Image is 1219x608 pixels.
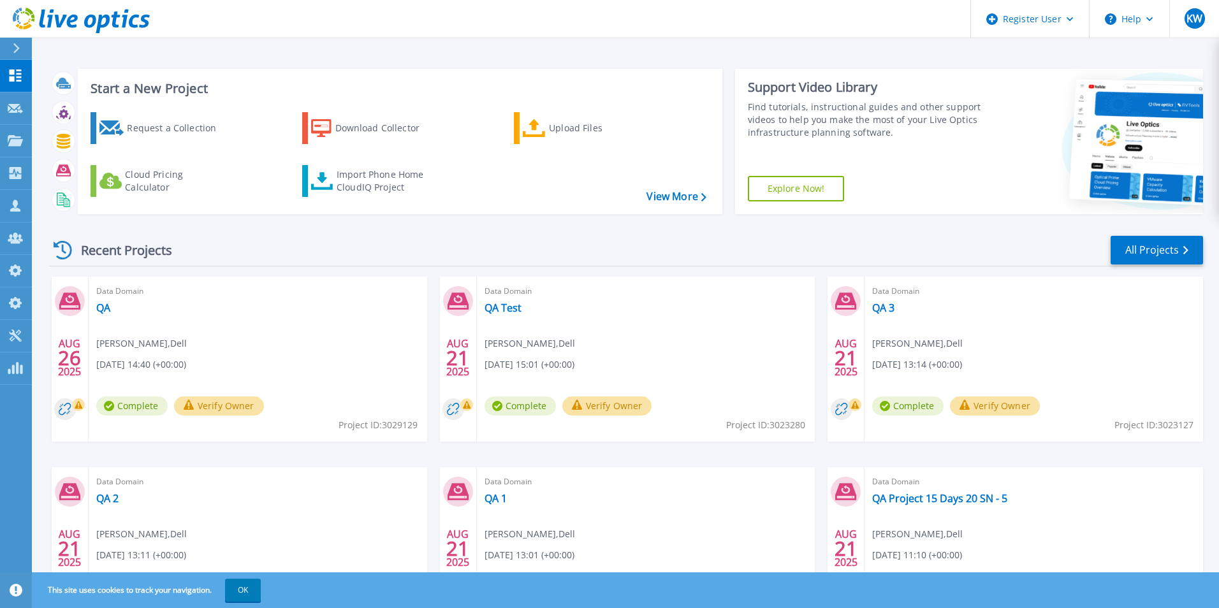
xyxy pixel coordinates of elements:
a: Cloud Pricing Calculator [91,165,233,197]
a: Request a Collection [91,112,233,144]
div: Upload Files [549,115,651,141]
a: QA Project 15 Days 20 SN - 5 [872,492,1007,505]
div: AUG 2025 [834,335,858,381]
div: AUG 2025 [834,525,858,572]
span: Data Domain [96,475,420,489]
a: QA Test [485,301,522,314]
div: Cloud Pricing Calculator [125,168,227,194]
span: [PERSON_NAME] , Dell [872,337,963,351]
span: Complete [485,396,556,416]
span: [PERSON_NAME] , Dell [485,337,575,351]
a: Upload Files [514,112,656,144]
span: [DATE] 13:14 (+00:00) [872,358,962,372]
span: 21 [58,543,81,554]
a: Explore Now! [748,176,845,201]
button: Verify Owner [174,396,264,416]
a: All Projects [1111,236,1203,264]
span: 26 [58,352,81,363]
span: Complete [872,396,944,416]
span: [DATE] 13:11 (+00:00) [96,548,186,562]
a: QA 3 [872,301,894,314]
div: AUG 2025 [57,335,82,381]
button: Verify Owner [562,396,652,416]
span: [DATE] 13:01 (+00:00) [485,548,574,562]
a: QA 1 [485,492,507,505]
span: Data Domain [872,475,1195,489]
span: [PERSON_NAME] , Dell [96,337,187,351]
a: View More [646,191,706,203]
span: Data Domain [485,284,808,298]
div: Request a Collection [127,115,229,141]
span: Data Domain [485,475,808,489]
div: Download Collector [335,115,437,141]
span: [PERSON_NAME] , Dell [485,527,575,541]
span: [DATE] 11:10 (+00:00) [872,548,962,562]
span: KW [1186,13,1202,24]
span: [PERSON_NAME] , Dell [96,527,187,541]
div: Recent Projects [49,235,189,266]
div: AUG 2025 [446,525,470,572]
div: AUG 2025 [446,335,470,381]
span: 21 [446,352,469,363]
a: Download Collector [302,112,444,144]
span: Data Domain [96,284,420,298]
div: Import Phone Home CloudIQ Project [337,168,436,194]
span: [PERSON_NAME] , Dell [872,527,963,541]
button: Verify Owner [950,396,1040,416]
a: QA [96,301,110,314]
span: 21 [835,543,858,554]
span: 21 [835,352,858,363]
span: Project ID: 3029129 [339,418,418,432]
div: AUG 2025 [57,525,82,572]
a: QA 2 [96,492,119,505]
span: Project ID: 3023280 [726,418,805,432]
div: Support Video Library [748,79,986,96]
span: [DATE] 15:01 (+00:00) [485,358,574,372]
span: Project ID: 3023127 [1114,418,1193,432]
button: OK [225,579,261,602]
div: Find tutorials, instructional guides and other support videos to help you make the most of your L... [748,101,986,139]
h3: Start a New Project [91,82,706,96]
span: This site uses cookies to track your navigation. [35,579,261,602]
span: Data Domain [872,284,1195,298]
span: [DATE] 14:40 (+00:00) [96,358,186,372]
span: Complete [96,396,168,416]
span: 21 [446,543,469,554]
